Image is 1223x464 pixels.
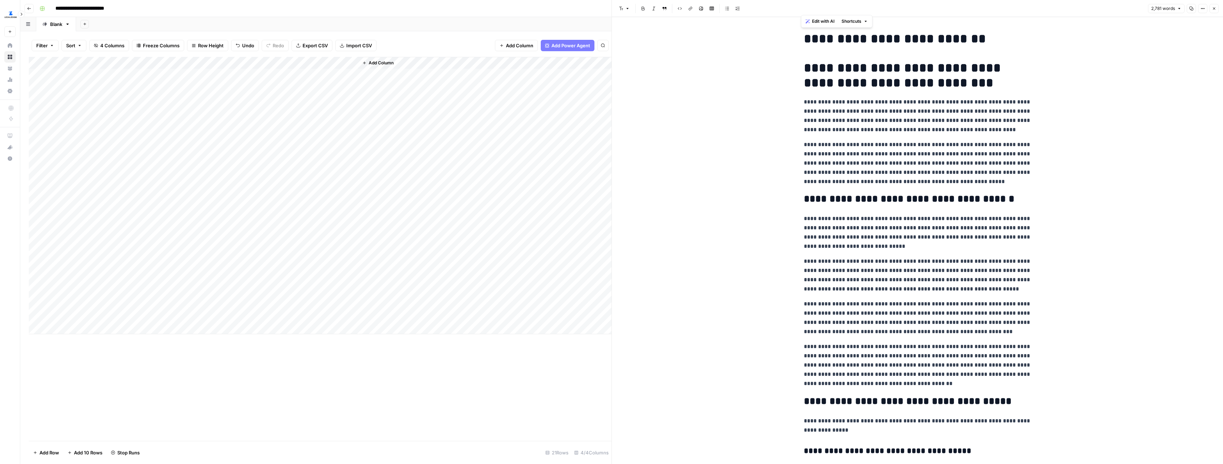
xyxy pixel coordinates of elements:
span: 4 Columns [100,42,124,49]
button: Add Row [29,447,63,458]
span: Import CSV [346,42,372,49]
a: AirOps Academy [4,130,16,142]
button: 4 Columns [89,40,129,51]
button: 2,781 words [1148,4,1185,13]
span: Export CSV [303,42,328,49]
button: Add Column [359,58,396,68]
img: LegalZoom Logo [4,8,17,21]
button: Edit with AI [803,17,837,26]
button: What's new? [4,142,16,153]
button: Stop Runs [107,447,144,458]
a: Usage [4,74,16,85]
span: Add Row [39,449,59,456]
button: Freeze Columns [132,40,184,51]
a: Blank [36,17,76,31]
span: Undo [242,42,254,49]
span: Edit with AI [812,18,834,25]
div: Blank [50,21,62,28]
button: Filter [32,40,59,51]
span: Filter [36,42,48,49]
span: Row Height [198,42,224,49]
button: Undo [231,40,259,51]
div: 4/4 Columns [571,447,611,458]
button: Add 10 Rows [63,447,107,458]
button: Export CSV [292,40,332,51]
button: Redo [262,40,289,51]
button: Help + Support [4,153,16,164]
button: Add Column [495,40,538,51]
span: Add 10 Rows [74,449,102,456]
button: Import CSV [335,40,376,51]
div: What's new? [5,142,15,153]
button: Shortcuts [839,17,871,26]
div: 21 Rows [543,447,571,458]
span: Add Power Agent [551,42,590,49]
span: Add Column [369,60,394,66]
span: Redo [273,42,284,49]
a: Settings [4,85,16,97]
button: Sort [62,40,86,51]
span: Freeze Columns [143,42,180,49]
span: Sort [66,42,75,49]
span: Shortcuts [842,18,861,25]
button: Row Height [187,40,228,51]
span: Add Column [506,42,533,49]
a: Home [4,40,16,51]
span: Stop Runs [117,449,140,456]
a: Browse [4,51,16,63]
a: Your Data [4,63,16,74]
button: Add Power Agent [541,40,594,51]
span: 2,781 words [1151,5,1175,12]
button: Workspace: LegalZoom [4,6,16,23]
